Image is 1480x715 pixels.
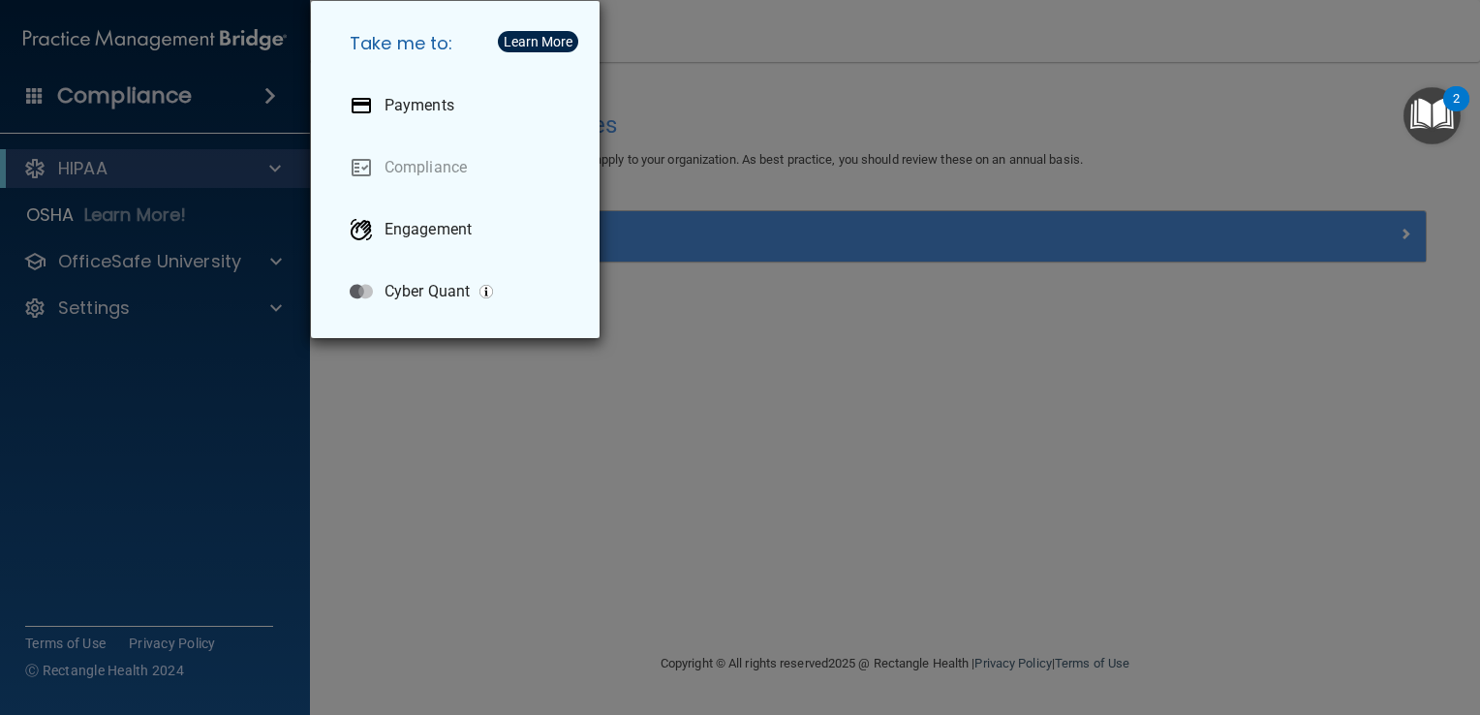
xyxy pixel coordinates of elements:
p: Cyber Quant [385,282,470,301]
button: Learn More [498,31,578,52]
div: 2 [1453,99,1460,124]
a: Payments [334,78,584,133]
p: Payments [385,96,454,115]
button: Open Resource Center, 2 new notifications [1403,87,1461,144]
h5: Take me to: [334,16,584,71]
a: Compliance [334,140,584,195]
a: Engagement [334,202,584,257]
a: Cyber Quant [334,264,584,319]
iframe: Drift Widget Chat Controller [1383,583,1457,657]
p: Engagement [385,220,472,239]
div: Learn More [504,35,572,48]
